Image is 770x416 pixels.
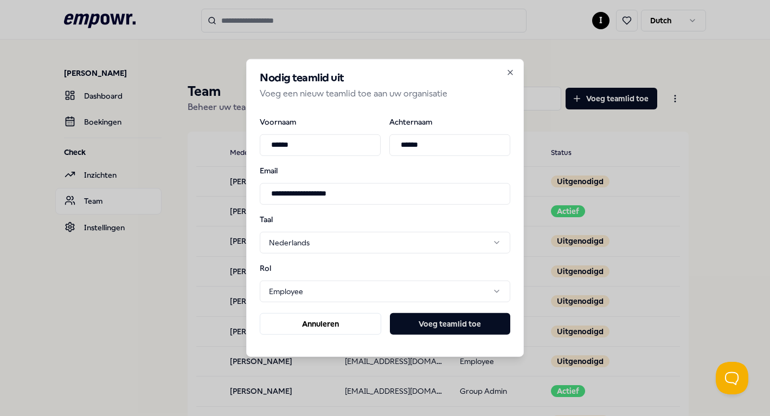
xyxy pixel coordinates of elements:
[260,313,381,335] button: Annuleren
[390,313,510,335] button: Voeg teamlid toe
[260,87,510,101] p: Voeg een nieuw teamlid toe aan uw organisatie
[260,166,510,174] label: Email
[260,73,510,83] h2: Nodig teamlid uit
[260,118,381,125] label: Voornaam
[389,118,510,125] label: Achternaam
[260,215,316,223] label: Taal
[260,264,316,272] label: Rol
